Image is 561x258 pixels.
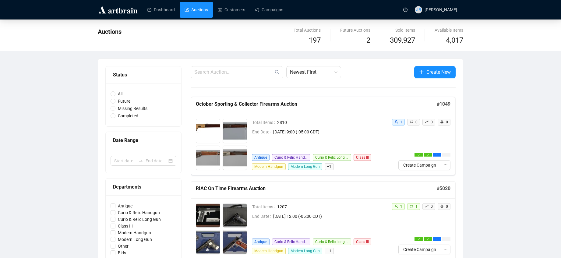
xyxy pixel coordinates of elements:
img: 2_1.jpg [223,119,247,143]
div: Date Range [113,136,174,144]
span: 0 [446,204,448,209]
span: Create Campaign [403,162,436,168]
span: Modern Handgun [252,248,286,254]
span: + 1 [325,163,334,170]
span: check [418,238,420,240]
span: Total Items [252,203,277,210]
img: 1_1.jpg [196,119,220,143]
button: Create New [414,66,456,78]
span: Curio & Relic Long Gun [313,154,351,161]
span: retweet [410,204,413,208]
span: Antique [115,203,135,209]
span: Curio & Relic Long Gun [115,216,163,223]
span: 197 [309,36,321,44]
span: 309,927 [390,35,415,46]
span: Antique [252,239,270,245]
span: rise [425,120,429,124]
img: 3_1.jpg [196,146,220,170]
span: Completed [115,112,141,119]
a: Auctions [185,2,208,18]
span: Class III [354,239,371,245]
span: ellipsis [436,238,438,240]
span: JB [416,6,421,13]
span: Newest First [290,66,337,78]
span: ellipsis [436,154,438,156]
span: [DATE] 9:00 (-05:00 CDT) [273,129,387,135]
img: 1_1.jpg [196,203,220,227]
input: End date [146,157,167,164]
span: Curio & Relic Handgun [115,209,162,216]
span: question-circle [403,8,408,12]
img: 2_1.jpg [223,203,247,227]
h5: October Sporting & Collector Firearms Auction [196,101,437,108]
span: 0 [431,120,433,124]
span: rocket [440,204,444,208]
a: Campaigns [255,2,283,18]
input: Start date [114,157,136,164]
span: Curio & Relic Long Gun [313,239,351,245]
span: to [138,158,143,163]
span: All [115,90,125,97]
span: Modern Handgun [115,229,153,236]
a: Customers [218,2,245,18]
div: Sold Items [390,27,415,34]
h5: RIAC On Time Firearms Auction [196,185,437,192]
span: 0 [431,204,433,209]
span: [PERSON_NAME] [425,7,457,12]
span: Class III [354,154,371,161]
span: check [427,238,429,240]
div: Total Auctions [294,27,321,34]
button: Create Campaign [398,245,441,254]
span: plus [419,69,424,74]
span: user [394,204,398,208]
span: Modern Handgun [252,163,286,170]
span: 4,017 [446,35,463,46]
button: Create Campaign [398,160,441,170]
img: 3_1.jpg [196,230,220,254]
span: Bids [115,249,129,256]
a: Dashboard [147,2,175,18]
a: October Sporting & Collector Firearms Auction#1049Total Items2810End Date[DATE] 9:00 (-05:00 CDT)... [191,97,456,175]
span: 2 [366,36,370,44]
div: Available Items [435,27,463,34]
span: Curio & Relic Handgun [272,154,310,161]
span: user [394,120,398,124]
span: Missing Results [115,105,150,112]
span: Auctions [98,28,122,35]
span: End Date [252,129,273,135]
span: 1 [400,204,402,209]
span: search [275,70,280,75]
span: 1 [400,120,402,124]
img: 4_1.jpg [223,230,247,254]
span: swap-right [138,158,143,163]
span: Curio & Relic Handgun [272,239,310,245]
span: Modern Long Gun [288,248,322,254]
span: check [418,154,420,156]
span: Modern Long Gun [115,236,154,243]
img: 4_1.jpg [223,146,247,170]
span: rocket [440,120,444,124]
span: check [427,154,429,156]
span: Future [115,98,133,104]
span: ellipsis [443,163,448,167]
span: Antique [252,154,270,161]
h5: # 5020 [437,185,450,192]
span: Modern Long Gun [288,163,322,170]
span: retweet [410,120,413,124]
span: Other [115,243,131,249]
div: Status [113,71,174,79]
input: Search Auction... [194,69,273,76]
span: End Date [252,213,273,220]
img: logo [98,5,139,15]
div: Departments [113,183,174,191]
span: ellipsis [443,247,448,251]
span: Class III [115,223,135,229]
span: 0 [415,120,418,124]
span: Create New [426,68,451,76]
h5: # 1049 [437,101,450,108]
span: Create Campaign [403,246,436,253]
span: 2810 [277,119,387,126]
div: Future Auctions [340,27,370,34]
span: 0 [446,120,448,124]
span: 1207 [277,203,387,210]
